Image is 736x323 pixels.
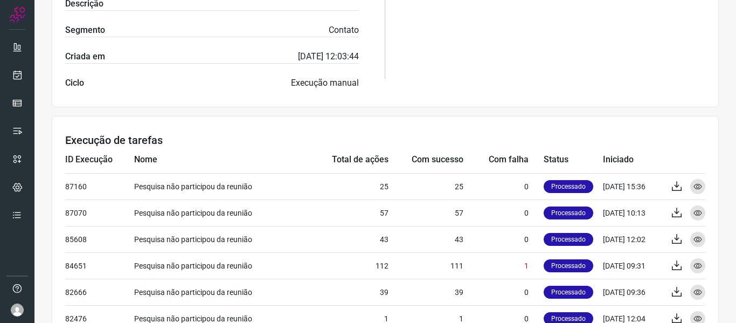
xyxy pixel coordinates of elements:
[134,252,306,279] td: Pesquisa não participou da reunião
[463,147,544,173] td: Com falha
[463,200,544,226] td: 0
[65,226,134,252] td: 85608
[291,77,359,90] p: Execução manual
[65,252,134,279] td: 84651
[306,226,388,252] td: 43
[329,24,359,37] p: Contato
[306,252,388,279] td: 112
[603,200,662,226] td: [DATE] 10:13
[65,200,134,226] td: 87070
[134,279,306,305] td: Pesquisa não participou da reunião
[388,279,464,305] td: 39
[463,252,544,279] td: 1
[306,173,388,200] td: 25
[65,50,105,63] label: Criada em
[65,77,84,90] label: Ciclo
[388,147,464,173] td: Com sucesso
[463,173,544,200] td: 0
[544,147,603,173] td: Status
[544,180,593,193] p: Processado
[463,279,544,305] td: 0
[65,147,134,173] td: ID Execução
[134,226,306,252] td: Pesquisa não participou da reunião
[603,279,662,305] td: [DATE] 09:36
[603,226,662,252] td: [DATE] 12:02
[11,304,24,317] img: avatar-user-boy.jpg
[603,147,662,173] td: Iniciado
[9,6,25,23] img: Logo
[134,200,306,226] td: Pesquisa não participou da reunião
[65,173,134,200] td: 87160
[388,226,464,252] td: 43
[544,259,593,272] p: Processado
[306,279,388,305] td: 39
[65,279,134,305] td: 82666
[544,233,593,246] p: Processado
[298,50,359,63] p: [DATE] 12:03:44
[306,147,388,173] td: Total de ações
[603,173,662,200] td: [DATE] 15:36
[463,226,544,252] td: 0
[134,147,306,173] td: Nome
[388,252,464,279] td: 111
[544,286,593,299] p: Processado
[544,207,593,219] p: Processado
[65,134,705,147] h3: Execução de tarefas
[306,200,388,226] td: 57
[388,200,464,226] td: 57
[65,24,105,37] label: Segmento
[388,173,464,200] td: 25
[134,173,306,200] td: Pesquisa não participou da reunião
[603,252,662,279] td: [DATE] 09:31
